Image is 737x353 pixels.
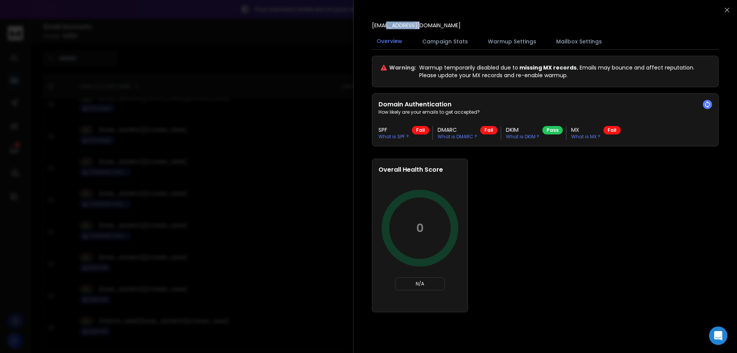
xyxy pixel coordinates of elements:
h3: SPF [378,126,409,134]
span: missing MX records. [518,64,578,71]
p: 0 [416,221,424,235]
p: What is MX ? [571,134,600,140]
p: What is DKIM ? [506,134,539,140]
div: Fail [603,126,621,134]
p: How likely are your emails to get accepted? [378,109,712,115]
button: Warmup Settings [483,33,541,50]
p: N/A [398,281,441,287]
div: Fail [412,126,429,134]
h3: DMARC [438,126,477,134]
p: What is DMARC ? [438,134,477,140]
p: Warmup temporarily disabled due to Emails may bounce and affect reputation. Please update your MX... [419,64,694,79]
h3: DKIM [506,126,539,134]
h2: Overall Health Score [378,165,461,174]
h2: Domain Authentication [378,100,712,109]
div: Pass [542,126,563,134]
div: Fail [480,126,497,134]
div: Open Intercom Messenger [709,326,727,345]
button: Mailbox Settings [552,33,606,50]
p: Warning: [389,64,416,71]
p: What is SPF ? [378,134,409,140]
h3: MX [571,126,600,134]
button: Overview [372,33,407,50]
p: [EMAIL_ADDRESS][DOMAIN_NAME] [372,22,461,29]
button: Campaign Stats [418,33,473,50]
